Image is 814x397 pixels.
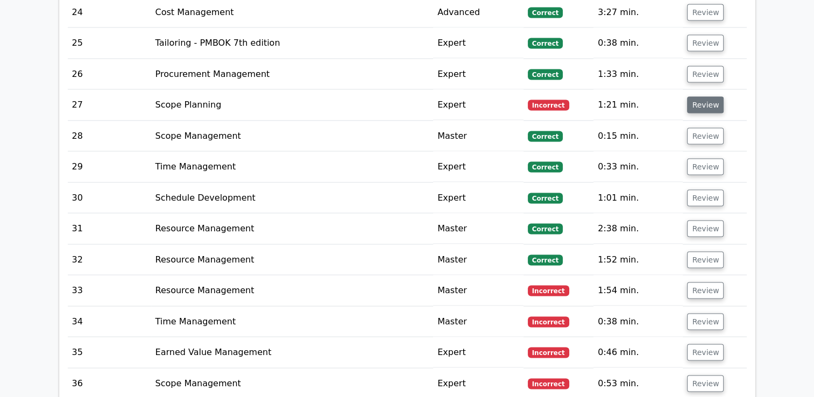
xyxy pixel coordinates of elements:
[687,344,724,361] button: Review
[687,190,724,207] button: Review
[528,193,563,204] span: Correct
[528,255,563,266] span: Correct
[593,307,683,337] td: 0:38 min.
[68,183,151,214] td: 30
[433,337,523,368] td: Expert
[68,275,151,306] td: 33
[68,214,151,244] td: 31
[433,307,523,337] td: Master
[687,375,724,392] button: Review
[593,28,683,59] td: 0:38 min.
[528,8,563,18] span: Correct
[68,307,151,337] td: 34
[151,121,434,152] td: Scope Management
[433,121,523,152] td: Master
[68,245,151,275] td: 32
[151,307,434,337] td: Time Management
[433,152,523,182] td: Expert
[68,28,151,59] td: 25
[151,59,434,90] td: Procurement Management
[433,90,523,120] td: Expert
[593,121,683,152] td: 0:15 min.
[68,59,151,90] td: 26
[687,97,724,114] button: Review
[528,348,569,358] span: Incorrect
[151,214,434,244] td: Resource Management
[593,245,683,275] td: 1:52 min.
[687,35,724,52] button: Review
[68,121,151,152] td: 28
[433,59,523,90] td: Expert
[68,152,151,182] td: 29
[687,282,724,299] button: Review
[528,224,563,235] span: Correct
[687,128,724,145] button: Review
[593,183,683,214] td: 1:01 min.
[528,379,569,389] span: Incorrect
[687,221,724,237] button: Review
[593,90,683,120] td: 1:21 min.
[151,28,434,59] td: Tailoring - PMBOK 7th edition
[151,245,434,275] td: Resource Management
[68,337,151,368] td: 35
[528,162,563,173] span: Correct
[687,159,724,175] button: Review
[68,90,151,120] td: 27
[687,4,724,21] button: Review
[151,275,434,306] td: Resource Management
[528,100,569,111] span: Incorrect
[528,317,569,328] span: Incorrect
[528,38,563,49] span: Correct
[433,275,523,306] td: Master
[593,275,683,306] td: 1:54 min.
[687,66,724,83] button: Review
[528,131,563,142] span: Correct
[433,214,523,244] td: Master
[593,214,683,244] td: 2:38 min.
[151,337,434,368] td: Earned Value Management
[433,245,523,275] td: Master
[528,69,563,80] span: Correct
[433,28,523,59] td: Expert
[687,252,724,268] button: Review
[151,90,434,120] td: Scope Planning
[433,183,523,214] td: Expert
[593,152,683,182] td: 0:33 min.
[151,152,434,182] td: Time Management
[687,314,724,330] button: Review
[593,59,683,90] td: 1:33 min.
[528,286,569,296] span: Incorrect
[151,183,434,214] td: Schedule Development
[593,337,683,368] td: 0:46 min.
